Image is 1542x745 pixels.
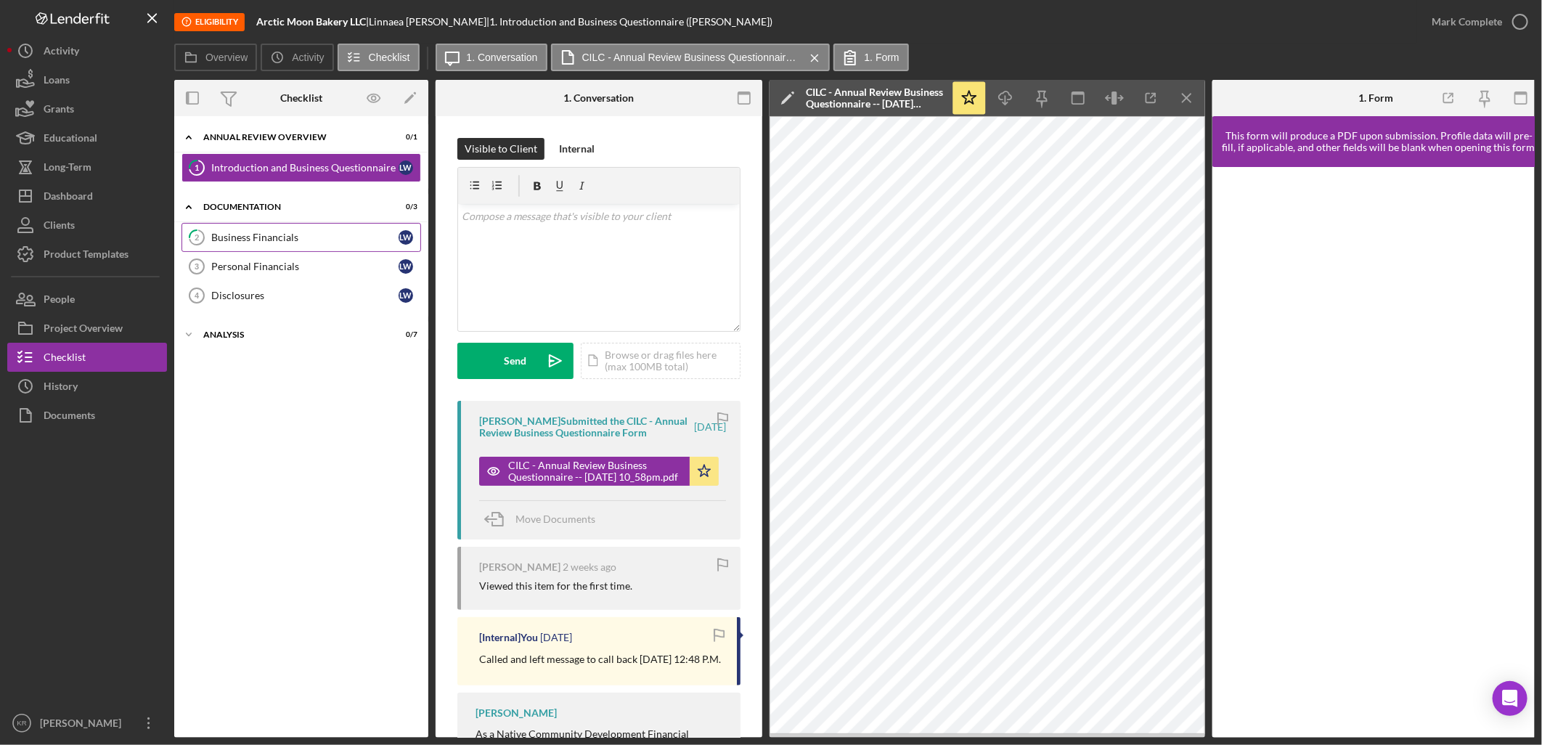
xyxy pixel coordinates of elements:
[508,460,682,483] div: CILC - Annual Review Business Questionnaire -- [DATE] 10_58pm.pdf
[1220,130,1539,153] div: This form will produce a PDF upon submission. Profile data will pre-fill, if applicable, and othe...
[399,160,413,175] div: L W
[552,138,602,160] button: Internal
[174,13,245,31] div: This stage is no longer available as part of the standard workflow for Small Business Annual Revi...
[465,138,537,160] div: Visible to Client
[391,133,417,142] div: 0 / 1
[1493,681,1527,716] div: Open Intercom Messenger
[181,153,421,182] a: 1Introduction and Business QuestionnaireLW
[582,52,800,63] label: CILC - Annual Review Business Questionnaire -- [DATE] 10_58pm.pdf
[559,138,595,160] div: Internal
[174,44,257,71] button: Overview
[7,709,167,738] button: KR[PERSON_NAME]
[694,421,726,433] time: 2025-09-16 02:58
[1432,7,1502,36] div: Mark Complete
[515,513,595,525] span: Move Documents
[280,92,322,104] div: Checklist
[369,16,489,28] div: Linnaea [PERSON_NAME] |
[36,709,131,741] div: [PERSON_NAME]
[436,44,547,71] button: 1. Conversation
[540,632,572,643] time: 2025-05-27 20:48
[369,52,410,63] label: Checklist
[205,52,248,63] label: Overview
[479,561,560,573] div: [PERSON_NAME]
[203,330,381,339] div: Analysis
[505,343,527,379] div: Send
[195,163,199,172] tspan: 1
[203,203,381,211] div: Documentation
[391,330,417,339] div: 0 / 7
[17,720,26,728] text: KR
[195,232,199,242] tspan: 2
[489,16,772,28] div: 1. Introduction and Business Questionnaire ([PERSON_NAME])
[195,262,199,271] tspan: 3
[479,501,610,537] button: Move Documents
[564,92,635,104] div: 1. Conversation
[256,15,366,28] b: Arctic Moon Bakery LLC
[865,52,899,63] label: 1. Form
[261,44,333,71] button: Activity
[806,86,944,110] div: CILC - Annual Review Business Questionnaire -- [DATE] 10_58pm.pdf
[203,133,381,142] div: Annual Review Overview
[211,261,399,272] div: Personal Financials
[833,44,909,71] button: 1. Form
[479,632,538,643] div: [Internal] You
[211,290,399,301] div: Disclosures
[399,259,413,274] div: L W
[479,580,632,592] div: Viewed this item for the first time.
[399,230,413,245] div: L W
[399,288,413,303] div: L W
[181,252,421,281] a: 3Personal FinancialsLW
[174,13,245,31] div: Eligibility
[457,343,574,379] button: Send
[563,561,616,573] time: 2025-09-03 23:31
[479,651,721,667] p: Called and left message to call back [DATE] 12:48 P.M.
[211,232,399,243] div: Business Financials
[1227,182,1526,723] iframe: Lenderfit form
[338,44,420,71] button: Checklist
[195,291,200,300] tspan: 4
[457,138,544,160] button: Visible to Client
[467,52,538,63] label: 1. Conversation
[391,203,417,211] div: 0 / 3
[1417,7,1535,36] button: Mark Complete
[551,44,830,71] button: CILC - Annual Review Business Questionnaire -- [DATE] 10_58pm.pdf
[211,162,399,174] div: Introduction and Business Questionnaire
